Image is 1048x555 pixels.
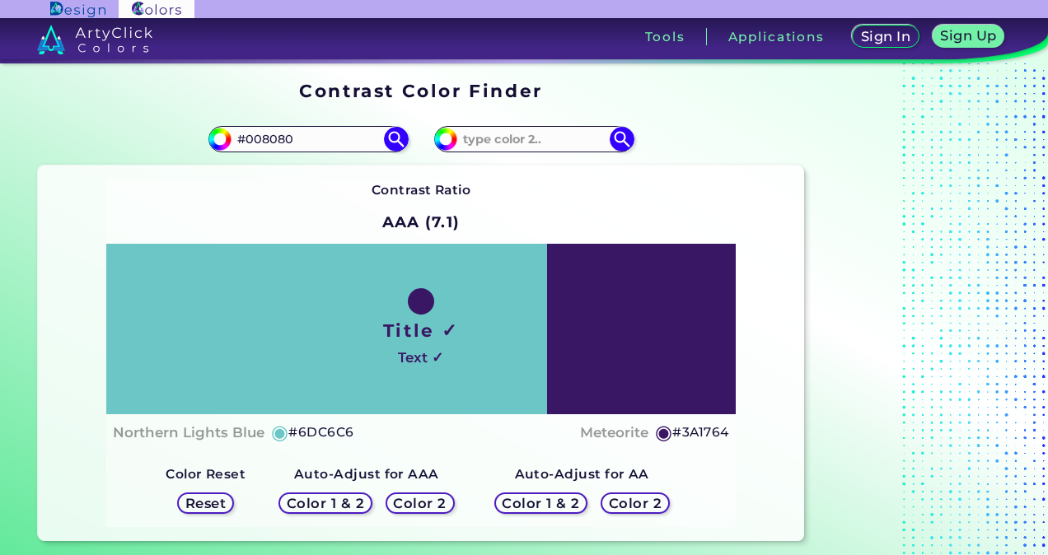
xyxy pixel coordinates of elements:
h3: Tools [645,30,685,43]
h1: Contrast Color Finder [299,78,542,103]
h5: Sign Up [943,30,994,42]
h5: Color 1 & 2 [506,497,576,509]
img: icon search [610,127,634,152]
h4: Northern Lights Blue [113,421,264,445]
h5: Sign In [863,30,908,43]
h5: Color 2 [396,497,444,509]
h2: AAA (7.1) [375,204,468,240]
h4: Meteorite [580,421,648,445]
a: Sign In [855,26,916,47]
img: logo_artyclick_colors_white.svg [37,25,153,54]
h5: Reset [187,497,224,509]
strong: Contrast Ratio [372,182,471,198]
img: ArtyClick Design logo [50,2,105,17]
h5: ◉ [655,422,673,442]
h5: #6DC6C6 [288,422,353,443]
h3: Applications [728,30,825,43]
input: type color 2.. [457,128,611,150]
strong: Color Reset [166,466,246,482]
strong: Auto-Adjust for AA [515,466,649,482]
a: Sign Up [936,26,1001,47]
h5: ◉ [271,422,289,442]
h1: Title ✓ [383,318,459,343]
h5: Color 2 [611,497,659,509]
h5: #3A1764 [672,422,728,443]
strong: Auto-Adjust for AAA [294,466,439,482]
input: type color 1.. [232,128,385,150]
img: icon search [384,127,409,152]
h5: Color 1 & 2 [291,497,361,509]
h4: Text ✓ [398,346,443,370]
